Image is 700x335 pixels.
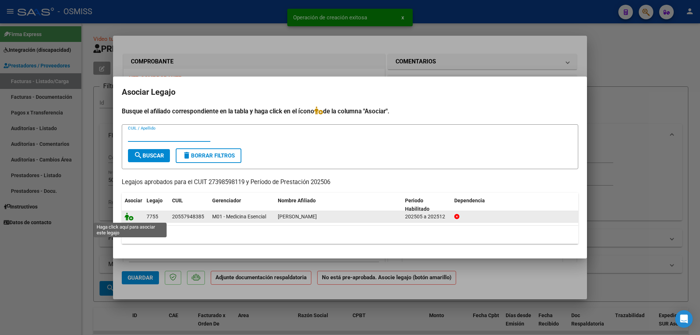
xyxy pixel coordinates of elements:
span: Asociar [125,198,142,203]
button: Buscar [128,149,170,162]
mat-icon: search [134,151,143,160]
datatable-header-cell: Periodo Habilitado [402,193,451,217]
datatable-header-cell: Nombre Afiliado [275,193,402,217]
span: Periodo Habilitado [405,198,429,212]
span: Dependencia [454,198,485,203]
button: Borrar Filtros [176,148,241,163]
datatable-header-cell: CUIL [169,193,209,217]
datatable-header-cell: Gerenciador [209,193,275,217]
span: CUIL [172,198,183,203]
p: Legajos aprobados para el CUIT 27398598119 y Período de Prestación 202506 [122,178,578,187]
datatable-header-cell: Asociar [122,193,144,217]
span: CASASOLA BENICIO DAMIAN [278,214,317,219]
span: Gerenciador [212,198,241,203]
span: 7755 [147,214,158,219]
div: 202505 a 202512 [405,213,448,221]
div: 1 registros [122,226,578,244]
span: Borrar Filtros [182,152,235,159]
datatable-header-cell: Legajo [144,193,169,217]
datatable-header-cell: Dependencia [451,193,579,217]
div: 20557948385 [172,213,204,221]
h4: Busque el afiliado correspondiente en la tabla y haga click en el ícono de la columna "Asociar". [122,106,578,116]
h2: Asociar Legajo [122,85,578,99]
span: Nombre Afiliado [278,198,316,203]
span: M01 - Medicina Esencial [212,214,266,219]
div: Open Intercom Messenger [675,310,693,328]
span: Buscar [134,152,164,159]
span: Legajo [147,198,163,203]
mat-icon: delete [182,151,191,160]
